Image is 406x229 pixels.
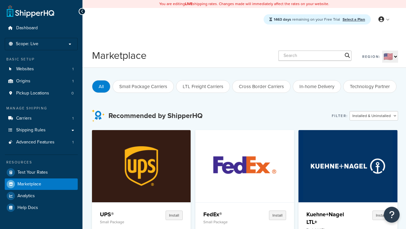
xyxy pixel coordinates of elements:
[203,220,246,224] p: Small Package
[5,22,78,34] a: Dashboard
[113,80,174,93] button: Small Package Carriers
[16,91,49,96] span: Pickup Locations
[16,66,34,72] span: Websites
[92,48,147,63] h1: Marketplace
[5,63,78,75] li: Websites
[293,80,341,93] button: In-home Delivery
[16,128,46,133] span: Shipping Rules
[96,130,186,202] img: UPS®
[5,87,78,99] a: Pickup Locations0
[92,80,110,93] button: All
[17,193,35,199] span: Analytics
[362,52,381,61] label: Region:
[5,167,78,178] a: Test Your Rates
[16,25,38,31] span: Dashboard
[166,211,183,220] button: Install
[16,116,32,121] span: Carriers
[5,202,78,213] a: Help Docs
[17,182,41,187] span: Marketplace
[5,113,78,124] li: Carriers
[343,17,365,22] a: Select a Plan
[372,211,390,220] button: Install
[5,106,78,111] div: Manage Shipping
[278,51,351,61] input: Search
[306,211,349,226] h4: Kuehne+Nagel LTL+
[5,75,78,87] a: Origins1
[5,124,78,136] a: Shipping Rules
[5,136,78,148] a: Advanced Features1
[5,190,78,202] a: Analytics
[5,136,78,148] li: Advanced Features
[274,17,291,22] strong: 1463 days
[232,80,291,93] button: Cross Border Carriers
[100,211,142,218] h4: UPS®
[5,113,78,124] a: Carriers1
[343,80,396,93] button: Technology Partner
[5,75,78,87] li: Origins
[5,178,78,190] a: Marketplace
[17,170,48,175] span: Test Your Rates
[200,130,290,202] img: FedEx®
[384,207,400,223] button: Open Resource Center
[72,66,74,72] span: 1
[71,91,74,96] span: 0
[100,220,142,224] p: Small Package
[17,205,38,211] span: Help Docs
[5,160,78,165] div: Resources
[185,1,193,7] b: LIVE
[72,116,74,121] span: 1
[5,57,78,62] div: Basic Setup
[5,87,78,99] li: Pickup Locations
[269,211,286,220] button: Install
[303,130,393,202] img: Kuehne+Nagel LTL+
[72,140,74,145] span: 1
[274,17,341,22] span: remaining on your Free Trial
[5,63,78,75] a: Websites1
[332,111,348,120] label: Filter:
[203,211,246,218] h4: FedEx®
[72,79,74,84] span: 1
[176,80,230,93] button: LTL Freight Carriers
[16,140,55,145] span: Advanced Features
[16,79,30,84] span: Origins
[108,112,203,120] h3: Recommended by ShipperHQ
[16,41,38,47] span: Scope: Live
